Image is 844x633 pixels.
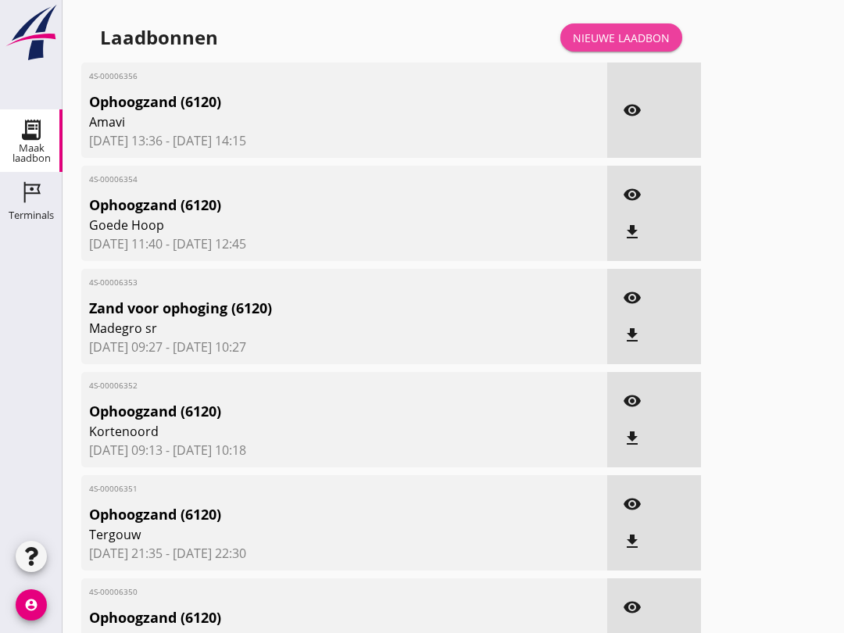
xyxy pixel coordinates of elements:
span: Kortenoord [89,422,514,441]
i: file_download [623,326,642,345]
span: [DATE] 13:36 - [DATE] 14:15 [89,131,599,150]
i: account_circle [16,589,47,620]
span: [DATE] 09:27 - [DATE] 10:27 [89,338,599,356]
span: Ophoogzand (6120) [89,91,514,113]
span: Ophoogzand (6120) [89,401,514,422]
span: 4S-00006350 [89,586,514,598]
span: 4S-00006351 [89,483,514,495]
span: Tergouw [89,525,514,544]
i: visibility [623,101,642,120]
i: visibility [623,598,642,617]
span: 4S-00006354 [89,173,514,185]
span: [DATE] 09:13 - [DATE] 10:18 [89,441,599,460]
span: Zand voor ophoging (6120) [89,298,514,319]
span: Ophoogzand (6120) [89,607,514,628]
span: [DATE] 21:35 - [DATE] 22:30 [89,544,599,563]
span: Goede Hoop [89,216,514,234]
i: visibility [623,288,642,307]
i: visibility [623,392,642,410]
span: Madegro sr [89,319,514,338]
i: file_download [623,223,642,241]
i: file_download [623,532,642,551]
span: 4S-00006352 [89,380,514,392]
div: Nieuwe laadbon [573,30,670,46]
span: Ophoogzand (6120) [89,504,514,525]
div: Terminals [9,210,54,220]
span: 4S-00006353 [89,277,514,288]
i: visibility [623,185,642,204]
span: [DATE] 11:40 - [DATE] 12:45 [89,234,599,253]
i: visibility [623,495,642,513]
span: Ophoogzand (6120) [89,195,514,216]
img: logo-small.a267ee39.svg [3,4,59,62]
span: Amavi [89,113,514,131]
span: 4S-00006356 [89,70,514,82]
a: Nieuwe laadbon [560,23,682,52]
i: file_download [623,429,642,448]
div: Laadbonnen [100,25,218,50]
